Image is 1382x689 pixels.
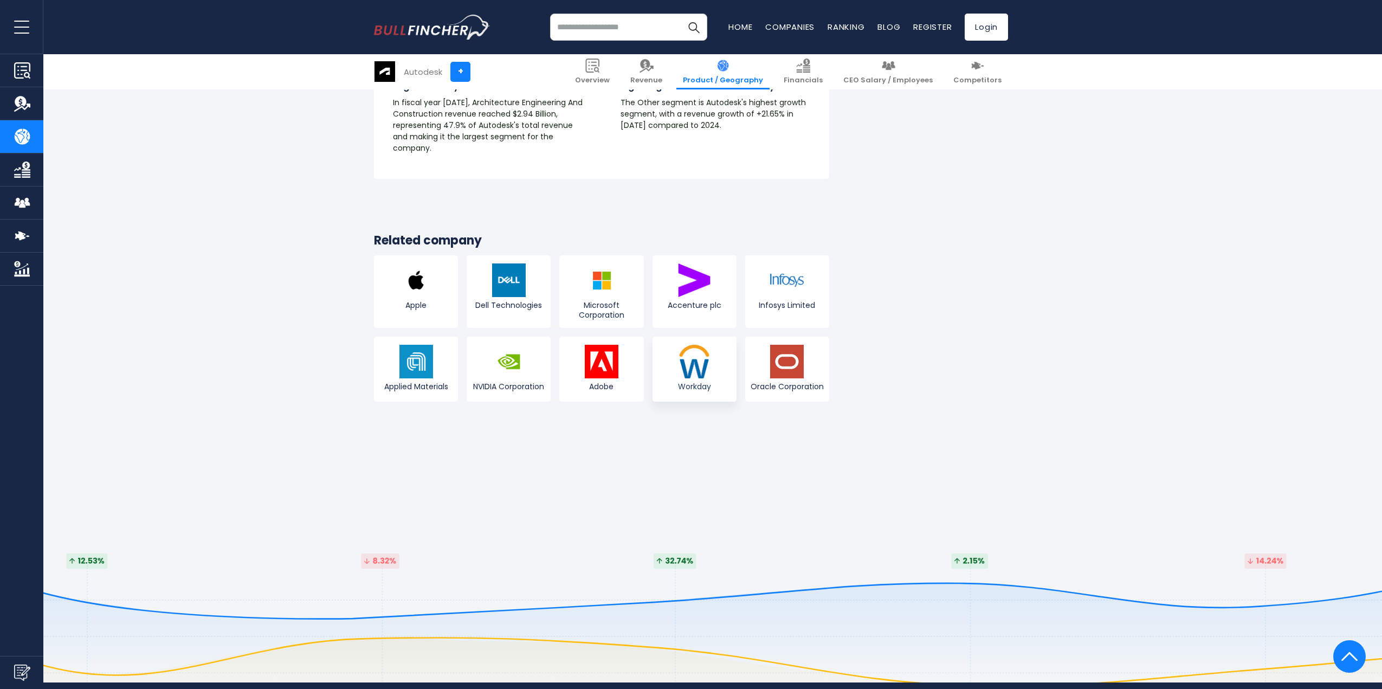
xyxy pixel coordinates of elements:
img: ADBE logo [585,345,618,378]
a: Financials [777,54,829,89]
a: Microsoft Corporation [559,255,643,328]
h3: Related company [374,233,829,249]
img: ACN logo [677,263,711,297]
span: NVIDIA Corporation [469,382,548,391]
img: bullfincher logo [374,15,490,40]
a: Go to homepage [374,15,490,40]
span: Dell Technologies [469,300,548,310]
img: MSFT logo [585,263,618,297]
span: Financials [784,76,823,85]
a: Login [965,14,1008,41]
a: Home [728,21,752,33]
span: CEO Salary / Employees [843,76,933,85]
a: Overview [569,54,616,89]
span: Workday [655,382,734,391]
a: NVIDIA Corporation [467,337,551,402]
span: Product / Geography [683,76,763,85]
span: Microsoft Corporation [562,300,641,320]
p: In fiscal year [DATE], Architecture Engineering And Construction revenue reached $2.94 Billion, r... [393,97,583,154]
span: Revenue [630,76,662,85]
img: AAPL logo [399,263,433,297]
a: Product / Geography [676,54,770,89]
div: Autodesk [404,66,442,78]
span: Infosys Limited [748,300,826,310]
span: Oracle Corporation [748,382,826,391]
a: Dell Technologies [467,255,551,328]
img: NVDA logo [492,345,526,378]
span: Overview [575,76,610,85]
img: WDAY logo [677,345,711,378]
a: Workday [653,337,737,402]
a: Blog [877,21,900,33]
p: The Other segment is Autodesk's highest growth segment, with a revenue growth of +21.65% in [DATE... [621,97,810,131]
a: CEO Salary / Employees [837,54,939,89]
a: Oracle Corporation [745,337,829,402]
span: Apple [377,300,455,310]
a: Apple [374,255,458,328]
button: Search [680,14,707,41]
a: Register [913,21,952,33]
span: Competitors [953,76,1002,85]
a: + [450,62,470,82]
span: Applied Materials [377,382,455,391]
a: Accenture plc [653,255,737,328]
img: ORCL logo [770,345,804,378]
a: Revenue [624,54,669,89]
a: Competitors [947,54,1008,89]
a: Ranking [828,21,864,33]
img: AMAT logo [399,345,433,378]
img: INFY logo [770,263,804,297]
img: DELL logo [492,263,526,297]
img: ADSK logo [374,61,395,82]
a: Infosys Limited [745,255,829,328]
span: Adobe [562,382,641,391]
a: Adobe [559,337,643,402]
a: Applied Materials [374,337,458,402]
a: Companies [765,21,815,33]
span: Accenture plc [655,300,734,310]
